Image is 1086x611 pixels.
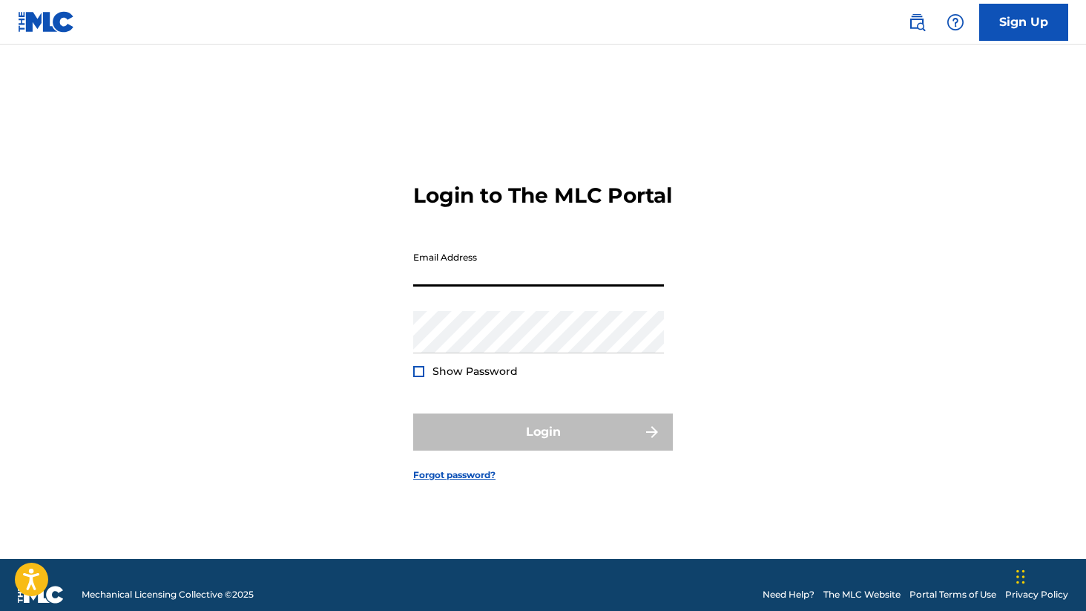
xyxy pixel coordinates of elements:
img: logo [18,586,64,604]
a: Public Search [902,7,932,37]
div: Drag [1016,555,1025,599]
img: MLC Logo [18,11,75,33]
span: Show Password [432,365,518,378]
a: Forgot password? [413,468,496,482]
img: search [908,13,926,31]
iframe: Chat Widget [1012,540,1086,611]
span: Mechanical Licensing Collective © 2025 [82,588,254,601]
h3: Login to The MLC Portal [413,183,672,209]
a: Need Help? [763,588,814,601]
a: Portal Terms of Use [909,588,996,601]
a: Privacy Policy [1005,588,1068,601]
a: Sign Up [979,4,1068,41]
img: help [947,13,964,31]
div: Help [941,7,970,37]
a: The MLC Website [823,588,901,601]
